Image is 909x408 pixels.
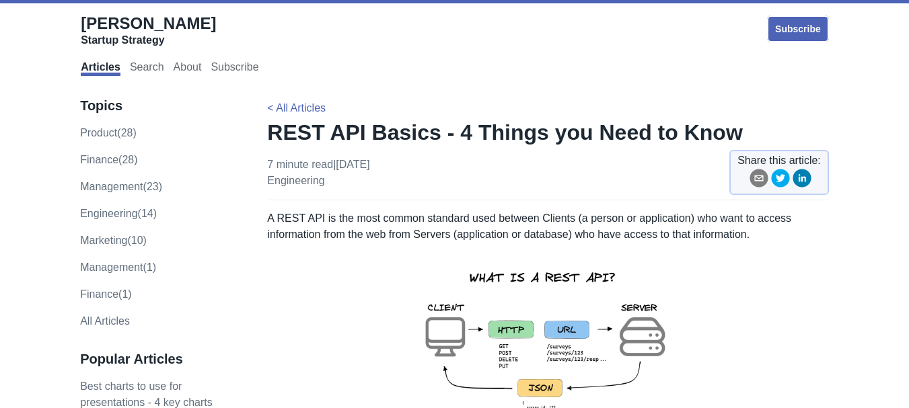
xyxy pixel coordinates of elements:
[80,181,162,192] a: management(23)
[130,61,164,76] a: Search
[267,102,326,114] a: < All Articles
[80,235,147,246] a: marketing(10)
[737,153,821,169] span: Share this article:
[80,288,131,300] a: Finance(1)
[267,210,828,243] p: A REST API is the most common standard used between Clients (a person or application) who want to...
[80,380,213,408] a: Best charts to use for presentations - 4 key charts
[771,169,790,192] button: twitter
[80,261,156,273] a: Management(1)
[267,157,369,189] p: 7 minute read | [DATE]
[767,15,829,42] a: Subscribe
[80,315,130,327] a: All Articles
[211,61,258,76] a: Subscribe
[81,14,216,32] span: [PERSON_NAME]
[80,154,137,165] a: finance(28)
[80,97,239,114] h3: Topics
[267,119,828,146] h1: REST API Basics - 4 Things you Need to Know
[81,13,216,47] a: [PERSON_NAME]Startup Strategy
[80,208,157,219] a: engineering(14)
[80,127,137,138] a: product(28)
[81,34,216,47] div: Startup Strategy
[80,351,239,368] h3: Popular Articles
[81,61,120,76] a: Articles
[750,169,768,192] button: email
[793,169,811,192] button: linkedin
[174,61,202,76] a: About
[267,175,324,186] a: engineering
